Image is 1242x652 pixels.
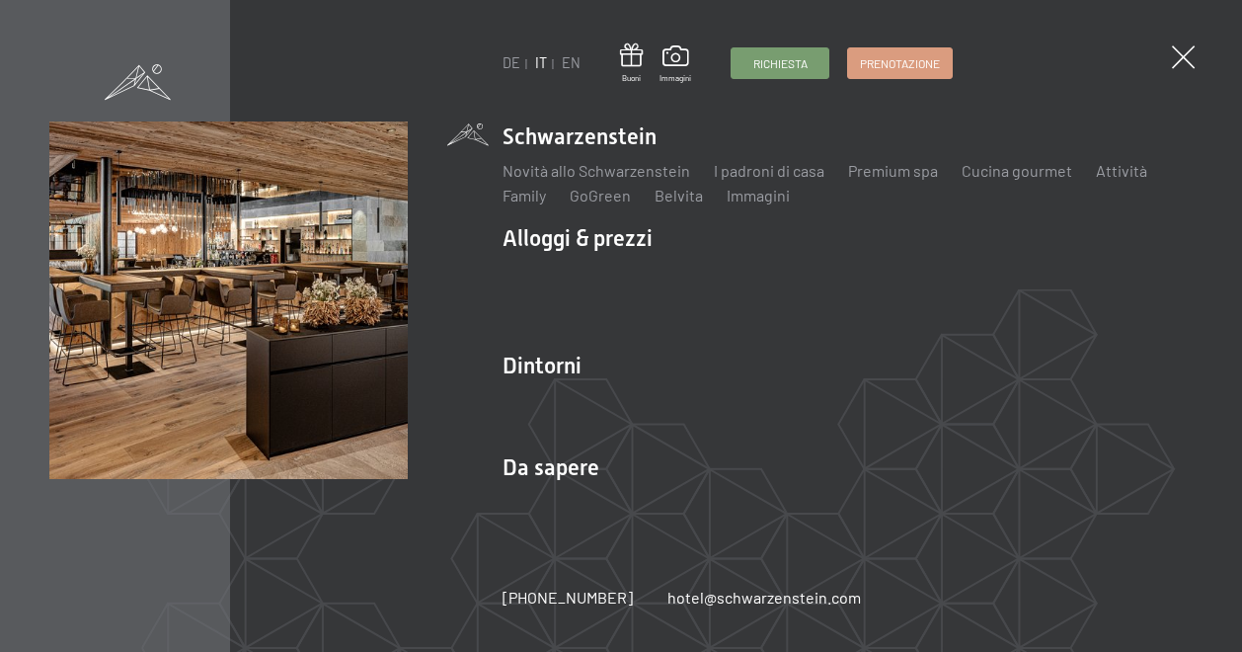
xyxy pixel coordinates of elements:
[535,54,547,71] a: IT
[620,43,643,84] a: Buoni
[503,54,520,71] a: DE
[503,587,633,609] a: [PHONE_NUMBER]
[620,73,643,84] span: Buoni
[503,186,546,204] a: Family
[1096,161,1147,180] a: Attività
[660,73,691,84] span: Immagini
[848,48,952,78] a: Prenotazione
[660,45,691,83] a: Immagini
[570,186,631,204] a: GoGreen
[732,48,828,78] a: Richiesta
[655,186,703,204] a: Belvita
[714,161,824,180] a: I padroni di casa
[503,161,690,180] a: Novità allo Schwarzenstein
[562,54,581,71] a: EN
[753,55,808,72] span: Richiesta
[667,587,861,609] a: hotel@schwarzenstein.com
[503,588,633,607] span: [PHONE_NUMBER]
[962,161,1072,180] a: Cucina gourmet
[848,161,938,180] a: Premium spa
[860,55,940,72] span: Prenotazione
[49,122,407,479] img: [Translate to Italienisch:]
[727,186,790,204] a: Immagini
